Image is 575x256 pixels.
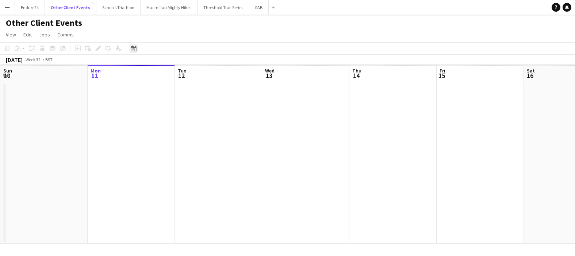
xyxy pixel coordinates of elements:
[141,0,198,15] button: Macmillan Mighty Hikes
[178,67,186,74] span: Tue
[265,67,275,74] span: Wed
[526,71,535,80] span: 16
[89,71,101,80] span: 11
[39,31,50,38] span: Jobs
[36,30,53,39] a: Jobs
[24,57,42,62] span: Week 32
[351,71,361,80] span: 14
[3,30,19,39] a: View
[45,57,53,62] div: BST
[96,0,141,15] button: Schools Triathlon
[91,67,101,74] span: Mon
[6,17,82,28] h1: Other Client Events
[2,71,12,80] span: 10
[54,30,77,39] a: Comms
[6,31,16,38] span: View
[6,56,23,63] div: [DATE]
[264,71,275,80] span: 13
[438,71,445,80] span: 15
[249,0,269,15] button: RAB
[440,67,445,74] span: Fri
[20,30,35,39] a: Edit
[3,67,12,74] span: Sun
[352,67,361,74] span: Thu
[527,67,535,74] span: Sat
[198,0,249,15] button: Threshold Trail Series
[45,0,96,15] button: Other Client Events
[177,71,186,80] span: 12
[15,0,45,15] button: Endure24
[23,31,32,38] span: Edit
[57,31,74,38] span: Comms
